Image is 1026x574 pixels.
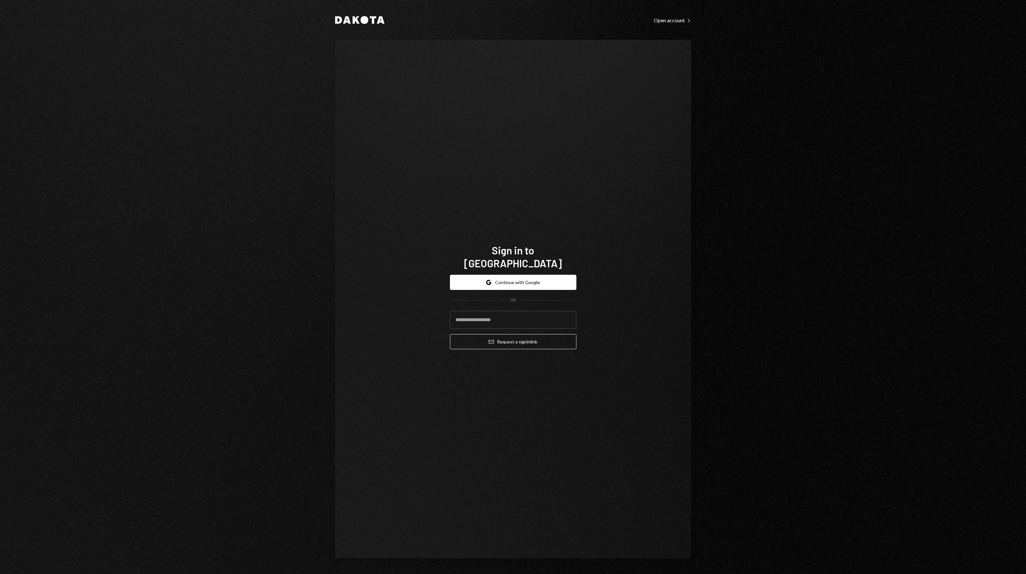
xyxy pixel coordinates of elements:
a: Open account [654,16,691,24]
h1: Sign in to [GEOGRAPHIC_DATA] [450,244,576,270]
div: OR [510,298,516,303]
button: Continue with Google [450,275,576,290]
button: Request a signinlink [450,334,576,349]
div: Open account [654,17,691,24]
